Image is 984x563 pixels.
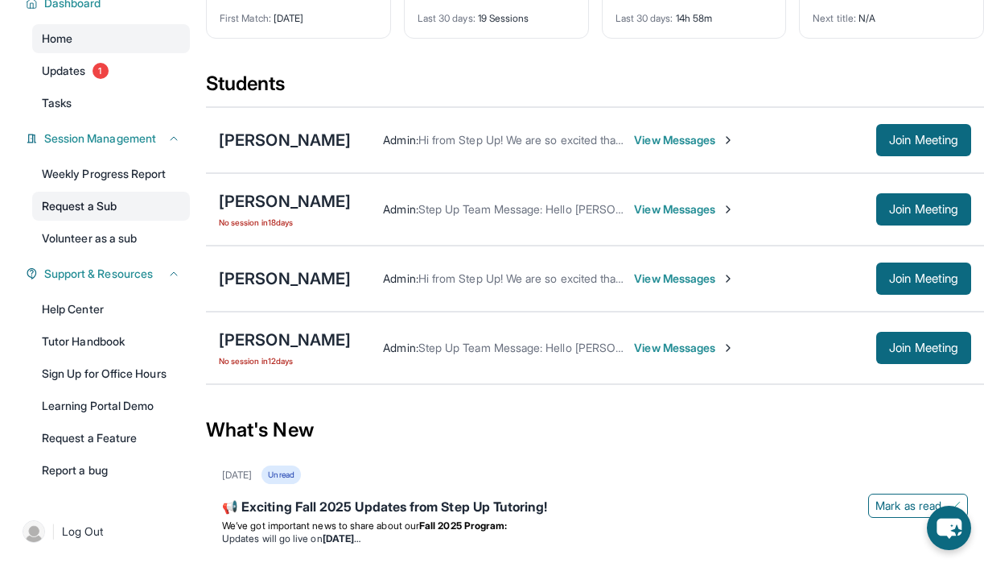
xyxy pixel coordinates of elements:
img: user-img [23,520,45,543]
span: No session in 12 days [219,354,351,367]
span: Admin : [383,202,418,216]
div: Students [206,71,984,106]
div: 14h 58m [616,2,773,25]
button: Join Meeting [876,124,971,156]
strong: [DATE] [323,532,360,544]
span: Support & Resources [44,266,153,282]
img: Chevron-Right [722,203,735,216]
button: Session Management [38,130,180,147]
a: Tutor Handbook [32,327,190,356]
a: Sign Up for Office Hours [32,359,190,388]
span: Session Management [44,130,156,147]
span: We’ve got important news to share about our [222,520,419,532]
a: Updates1 [32,56,190,85]
div: [PERSON_NAME] [219,267,351,290]
div: [PERSON_NAME] [219,329,351,351]
div: [DATE] [222,469,252,482]
div: 📢 Exciting Fall 2025 Updates from Step Up Tutoring! [222,497,968,520]
span: Tasks [42,95,72,111]
a: Help Center [32,295,190,324]
a: Request a Feature [32,424,190,453]
button: Join Meeting [876,193,971,226]
span: Mark as read [875,498,941,514]
span: Admin : [383,341,418,354]
span: View Messages [634,271,735,287]
a: Weekly Progress Report [32,159,190,188]
button: chat-button [927,506,971,550]
span: No session in 18 days [219,216,351,229]
span: Last 30 days : [616,12,673,24]
div: 19 Sessions [418,2,575,25]
span: Home [42,31,72,47]
span: Admin : [383,271,418,285]
span: First Match : [220,12,271,24]
div: Unread [261,466,300,484]
span: Join Meeting [889,205,958,214]
button: Join Meeting [876,332,971,364]
span: View Messages [634,132,735,148]
div: [PERSON_NAME] [219,129,351,151]
button: Join Meeting [876,263,971,295]
div: [DATE] [220,2,377,25]
span: Updates [42,63,86,79]
span: View Messages [634,201,735,217]
span: View Messages [634,340,735,356]
a: Learning Portal Demo [32,391,190,420]
a: Home [32,24,190,53]
div: What's New [206,395,984,466]
button: Support & Resources [38,266,180,282]
img: Mark as read [948,499,961,512]
li: Updates will go live on [222,532,968,545]
a: Report a bug [32,456,190,485]
button: Mark as read [868,494,968,518]
span: Admin : [383,133,418,147]
a: Tasks [32,89,190,118]
span: 1 [93,63,109,79]
span: Next title : [813,12,856,24]
a: Volunteer as a sub [32,224,190,253]
img: Chevron-Right [722,342,735,354]
span: Join Meeting [889,274,958,284]
img: Chevron-Right [722,272,735,285]
span: Last 30 days : [418,12,476,24]
span: Join Meeting [889,135,958,145]
span: | [51,522,56,541]
span: Join Meeting [889,343,958,353]
a: |Log Out [16,514,190,549]
a: Request a Sub [32,192,190,221]
div: N/A [813,2,970,25]
span: Log Out [62,524,104,540]
strong: Fall 2025 Program: [419,520,507,532]
img: Chevron-Right [722,134,735,147]
div: [PERSON_NAME] [219,190,351,213]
